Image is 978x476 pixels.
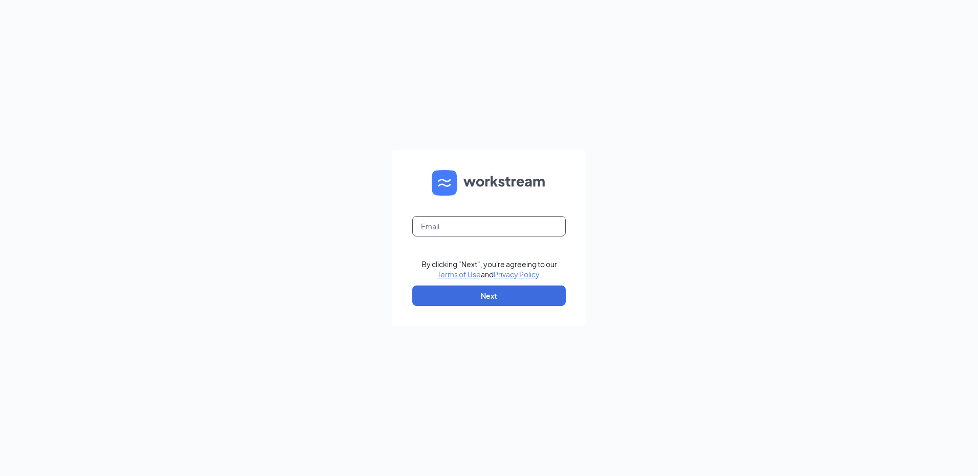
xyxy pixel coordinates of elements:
div: By clicking "Next", you're agreeing to our and . [421,259,557,279]
button: Next [412,285,566,306]
input: Email [412,216,566,236]
a: Privacy Policy [494,270,539,279]
img: WS logo and Workstream text [432,170,546,196]
a: Terms of Use [437,270,481,279]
